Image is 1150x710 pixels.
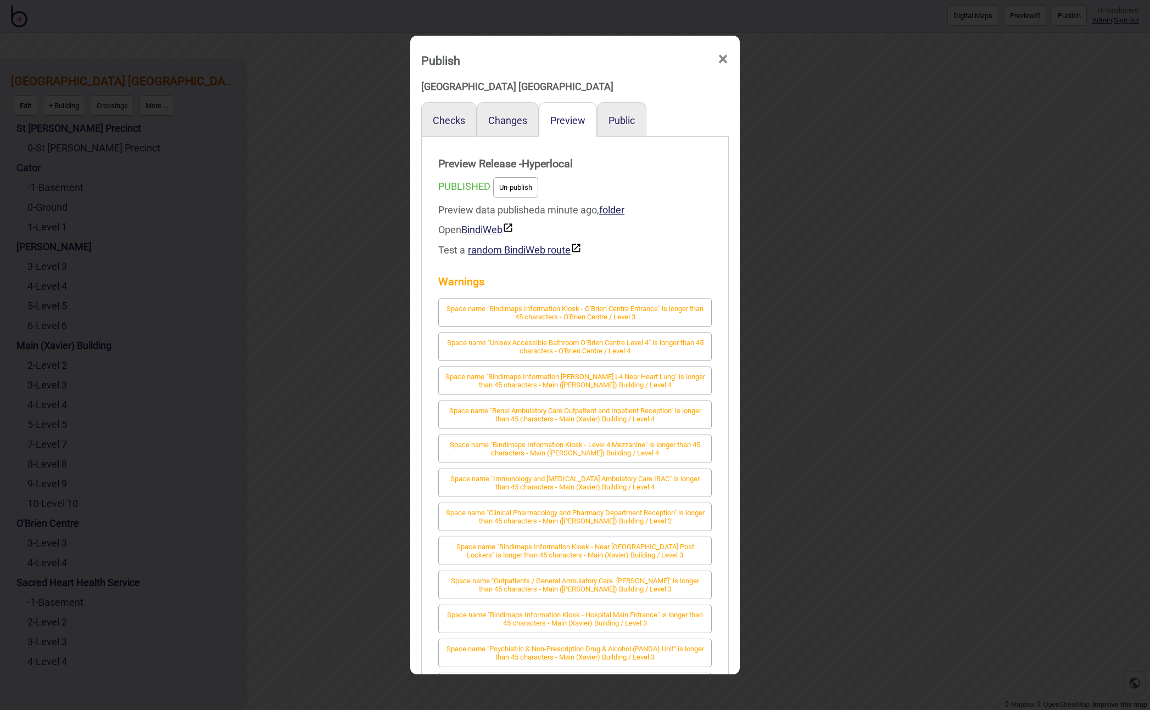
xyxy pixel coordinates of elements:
[438,571,712,599] button: Space name "Outpatients / General Ambulatory Care. [PERSON_NAME]" is longer than 45 characters - ...
[438,650,712,662] a: Space name "Psychiatric & Non-Prescription Drug & Alcohol (PANDA) Unit" is longer than 45 charact...
[468,243,582,256] button: random BindiWeb route
[438,616,712,628] a: Space name "Bindimaps Information Kiosk - Hospital Main Entrance" is longer than 45 characters - ...
[438,378,712,390] a: Space name "Bindimaps Information [PERSON_NAME] L4 Near Heart Lung" is longer than 45 characters ...
[438,310,712,322] a: Space name "Bindimaps Information Kiosk - O'Brien Centre Entrance" is longer than 45 characters -...
[438,435,712,463] button: Space name "Bindimaps Information Kiosk - Level 4 Mezzanine" is longer than 45 characters - Main ...
[438,548,712,560] a: Space name "Bindimaps Information Kiosk - Near [GEOGRAPHIC_DATA] Post Lockers" is longer than 45 ...
[438,181,490,192] span: PUBLISHED
[438,220,712,240] div: Open
[503,222,513,233] img: preview
[461,224,513,235] a: BindiWeb
[438,639,712,667] button: Space name "Psychiatric & Non-Prescription Drug & Alcohol (PANDA) Unit" is longer than 45 charact...
[438,271,712,293] strong: Warnings
[550,115,585,126] button: Preview
[488,115,527,126] button: Changes
[438,673,712,701] button: Space name "St [PERSON_NAME] Foundation - Fundraising Office" is longer than 45 characters - Main...
[438,469,712,497] button: Space name "Immunology and [MEDICAL_DATA] Ambulatory Care IBAC" is longer than 45 characters - Ma...
[433,115,465,126] button: Checks
[438,367,712,395] button: Space name "Bindimaps Information [PERSON_NAME] L4 Near Heart Lung" is longer than 45 characters ...
[571,243,582,253] img: preview
[599,204,624,216] a: folder
[438,401,712,429] button: Space name "Renal Ambulatory Care Outpatient and Inpatient Reception" is longer than 45 character...
[421,77,729,97] div: [GEOGRAPHIC_DATA] [GEOGRAPHIC_DATA]
[438,153,712,175] strong: Preview Release - Hyperlocal
[438,200,712,260] div: Preview data published a minute ago
[438,514,712,526] a: Space name "Clinical Pharmacology and Pharmacy Department Reception" is longer than 45 characters...
[438,537,712,565] button: Space name "Bindimaps Information Kiosk - Near [GEOGRAPHIC_DATA] Post Lockers" is longer than 45 ...
[438,582,712,594] a: Space name "Outpatients / General Ambulatory Care. [PERSON_NAME]" is longer than 45 characters - ...
[438,333,712,361] button: Space name "Unisex Accessible Bathroom O’Brien Centre Level 4" is longer than 45 characters - O'B...
[421,49,460,72] div: Publish
[438,480,712,492] a: Space name "Immunology and [MEDICAL_DATA] Ambulatory Care IBAC" is longer than 45 characters - Ma...
[438,605,712,633] button: Space name "Bindimaps Information Kiosk - Hospital Main Entrance" is longer than 45 characters - ...
[438,503,712,531] button: Space name "Clinical Pharmacology and Pharmacy Department Reception" is longer than 45 characters...
[438,240,712,260] div: Test a
[609,115,635,126] button: Public
[438,446,712,458] a: Space name "Bindimaps Information Kiosk - Level 4 Mezzanine" is longer than 45 characters - Main ...
[717,41,729,77] span: ×
[438,344,712,356] a: Space name "Unisex Accessible Bathroom O’Brien Centre Level 4" is longer than 45 characters - O'B...
[438,412,712,424] a: Space name "Renal Ambulatory Care Outpatient and Inpatient Reception" is longer than 45 character...
[438,298,712,327] button: Space name "Bindimaps Information Kiosk - O'Brien Centre Entrance" is longer than 45 characters -...
[597,204,624,216] span: ,
[493,177,538,198] button: Un-publish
